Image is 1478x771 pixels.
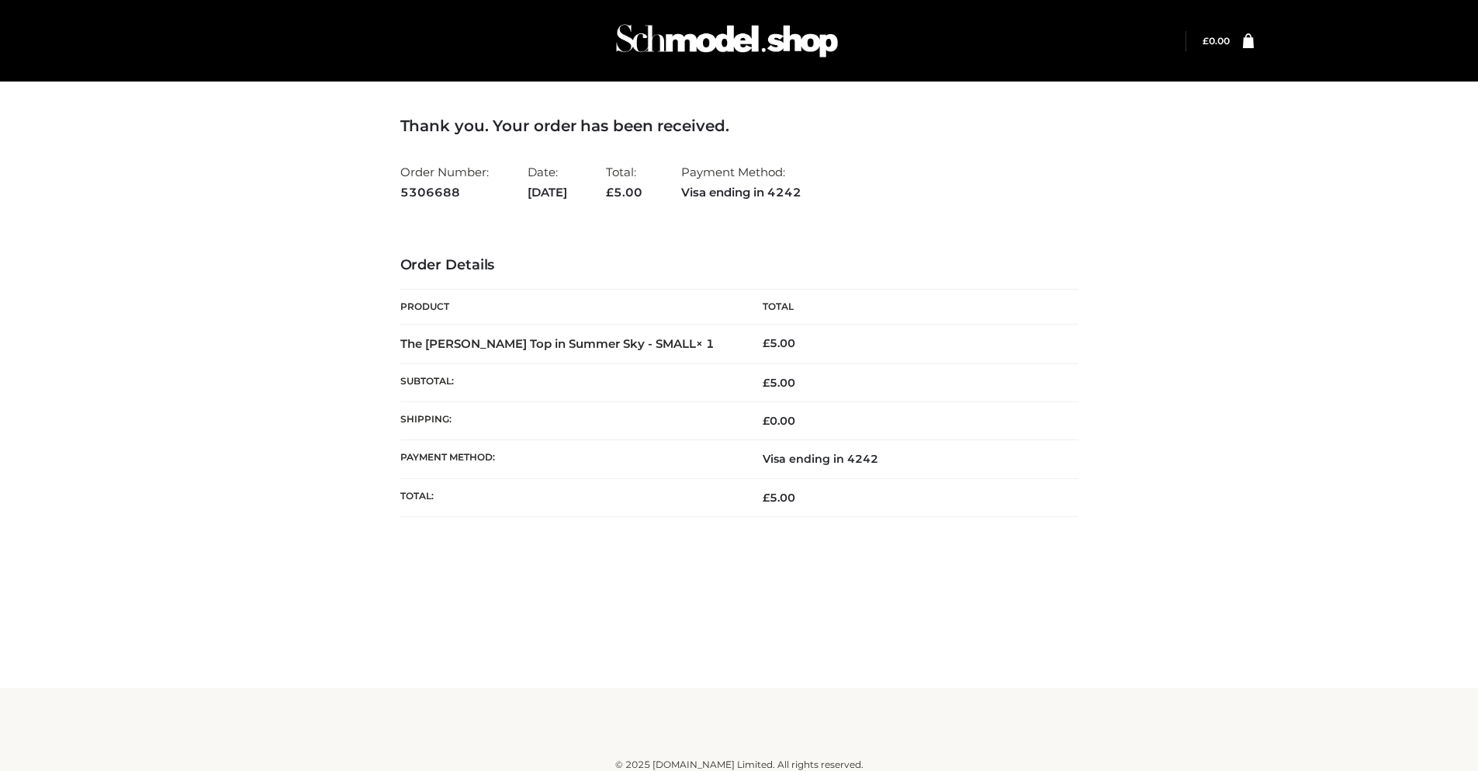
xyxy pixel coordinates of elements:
[681,182,801,203] strong: Visa ending in 4242
[739,290,1078,325] th: Total
[400,182,489,203] strong: 5306688
[400,158,489,206] li: Order Number:
[763,414,795,428] bdi: 0.00
[681,158,801,206] li: Payment Method:
[696,336,715,351] strong: × 1
[1203,35,1209,47] span: £
[400,116,1078,135] h3: Thank you. Your order has been received.
[400,336,715,351] strong: The [PERSON_NAME] Top in Summer Sky - SMALL
[400,478,739,516] th: Total:
[400,402,739,440] th: Shipping:
[400,290,739,325] th: Product
[763,491,770,505] span: £
[400,257,1078,274] h3: Order Details
[606,185,642,200] span: 5.00
[400,363,739,401] th: Subtotal:
[763,336,795,350] bdi: 5.00
[528,158,567,206] li: Date:
[400,440,739,478] th: Payment method:
[763,336,770,350] span: £
[606,158,642,206] li: Total:
[763,376,770,390] span: £
[763,414,770,428] span: £
[1203,35,1230,47] bdi: 0.00
[763,376,795,390] span: 5.00
[1203,35,1230,47] a: £0.00
[528,182,567,203] strong: [DATE]
[763,491,795,505] span: 5.00
[611,10,843,71] img: Schmodel Admin 964
[606,185,614,200] span: £
[739,440,1078,478] td: Visa ending in 4242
